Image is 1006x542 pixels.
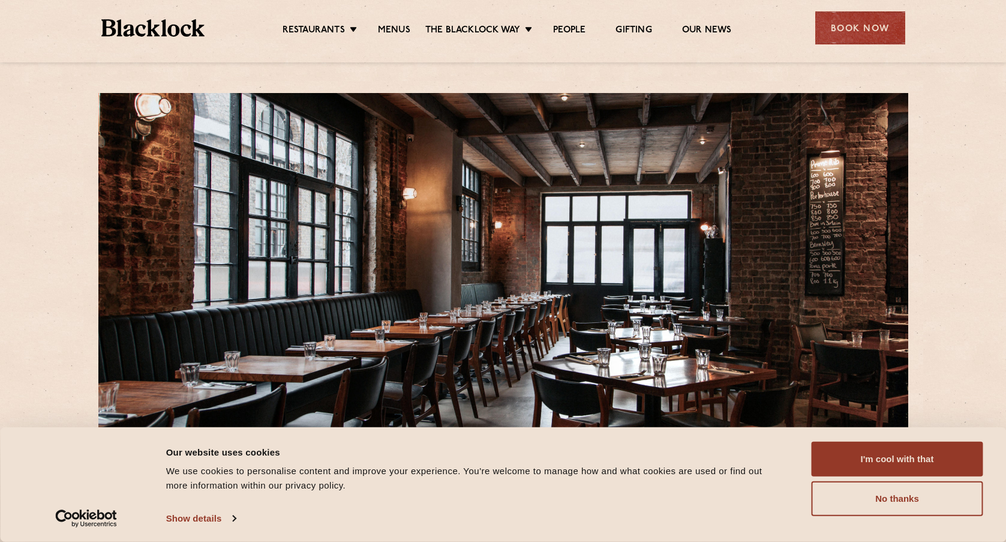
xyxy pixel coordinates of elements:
[166,464,785,493] div: We use cookies to personalise content and improve your experience. You're welcome to manage how a...
[682,25,732,38] a: Our News
[812,442,983,477] button: I'm cool with that
[378,25,410,38] a: Menus
[615,25,651,38] a: Gifting
[101,19,205,37] img: BL_Textured_Logo-footer-cropped.svg
[166,510,236,528] a: Show details
[812,481,983,516] button: No thanks
[815,11,905,44] div: Book Now
[425,25,520,38] a: The Blacklock Way
[283,25,345,38] a: Restaurants
[34,510,139,528] a: Usercentrics Cookiebot - opens in a new window
[553,25,585,38] a: People
[166,445,785,459] div: Our website uses cookies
